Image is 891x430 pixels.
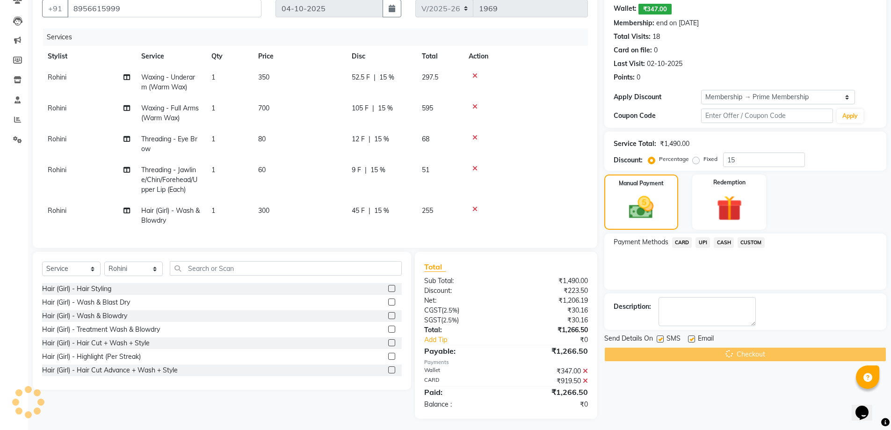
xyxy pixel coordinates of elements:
[422,73,438,81] span: 297.5
[463,46,588,67] th: Action
[614,59,645,69] div: Last Visit:
[424,316,441,324] span: SGST
[42,46,136,67] th: Stylist
[698,334,714,345] span: Email
[379,73,394,82] span: 15 %
[48,104,66,112] span: Rohini
[211,166,215,174] span: 1
[614,73,635,82] div: Points:
[136,46,206,67] th: Service
[42,352,141,362] div: Hair (Girl) - Highlight (Per Streak)
[852,393,882,421] iframe: chat widget
[48,73,66,81] span: Rohini
[365,165,367,175] span: |
[43,29,595,46] div: Services
[258,135,266,143] span: 80
[258,206,269,215] span: 300
[614,237,668,247] span: Payment Methods
[656,18,699,28] div: end on [DATE]
[42,284,111,294] div: Hair (Girl) - Hair Styling
[417,286,506,296] div: Discount:
[422,135,429,143] span: 68
[506,306,595,315] div: ₹30.16
[42,338,150,348] div: Hair (Girl) - Hair Cut + Wash + Style
[417,386,506,398] div: Paid:
[654,45,658,55] div: 0
[346,46,416,67] th: Disc
[211,135,215,143] span: 1
[48,206,66,215] span: Rohini
[141,73,195,91] span: Waxing - Underarm (Warm Wax)
[506,345,595,357] div: ₹1,266.50
[604,334,653,345] span: Send Details On
[42,325,160,335] div: Hair (Girl) - Treatment Wash & Blowdry
[506,400,595,409] div: ₹0
[424,262,446,272] span: Total
[506,366,595,376] div: ₹347.00
[372,103,374,113] span: |
[506,296,595,306] div: ₹1,206.19
[417,325,506,335] div: Total:
[701,109,833,123] input: Enter Offer / Coupon Code
[170,261,402,276] input: Search or Scan
[42,311,127,321] div: Hair (Girl) - Wash & Blowdry
[424,358,587,366] div: Payments
[738,237,765,248] span: CUSTOM
[352,103,369,113] span: 105 F
[424,306,442,314] span: CGST
[703,155,717,163] label: Fixed
[211,104,215,112] span: 1
[443,316,457,324] span: 2.5%
[614,45,652,55] div: Card on file:
[352,165,361,175] span: 9 F
[713,178,746,187] label: Redemption
[614,155,643,165] div: Discount:
[506,325,595,335] div: ₹1,266.50
[258,104,269,112] span: 700
[417,376,506,386] div: CARD
[506,315,595,325] div: ₹30.16
[417,306,506,315] div: ( )
[352,134,365,144] span: 12 F
[417,315,506,325] div: ( )
[417,400,506,409] div: Balance :
[258,73,269,81] span: 350
[837,109,863,123] button: Apply
[417,366,506,376] div: Wallet
[506,376,595,386] div: ₹919.50
[695,237,710,248] span: UPI
[637,73,640,82] div: 0
[369,206,370,216] span: |
[258,166,266,174] span: 60
[352,206,365,216] span: 45 F
[48,166,66,174] span: Rohini
[660,139,689,149] div: ₹1,490.00
[369,134,370,144] span: |
[211,73,215,81] span: 1
[417,335,521,345] a: Add Tip
[506,276,595,286] div: ₹1,490.00
[666,334,681,345] span: SMS
[422,104,433,112] span: 595
[42,365,178,375] div: Hair (Girl) - Hair Cut Advance + Wash + Style
[614,4,637,15] div: Wallet:
[652,32,660,42] div: 18
[638,4,672,15] span: ₹347.00
[374,206,389,216] span: 15 %
[619,179,664,188] label: Manual Payment
[417,345,506,357] div: Payable:
[211,206,215,215] span: 1
[506,286,595,296] div: ₹223.50
[614,111,702,121] div: Coupon Code
[621,193,661,222] img: _cash.svg
[374,134,389,144] span: 15 %
[378,103,393,113] span: 15 %
[141,206,200,225] span: Hair (Girl) - Wash & Blowdry
[521,335,595,345] div: ₹0
[614,92,702,102] div: Apply Discount
[352,73,370,82] span: 52.5 F
[614,32,651,42] div: Total Visits:
[42,298,130,307] div: Hair (Girl) - Wash & Blast Dry
[141,135,197,153] span: Threading - Eye Brow
[614,302,651,312] div: Description:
